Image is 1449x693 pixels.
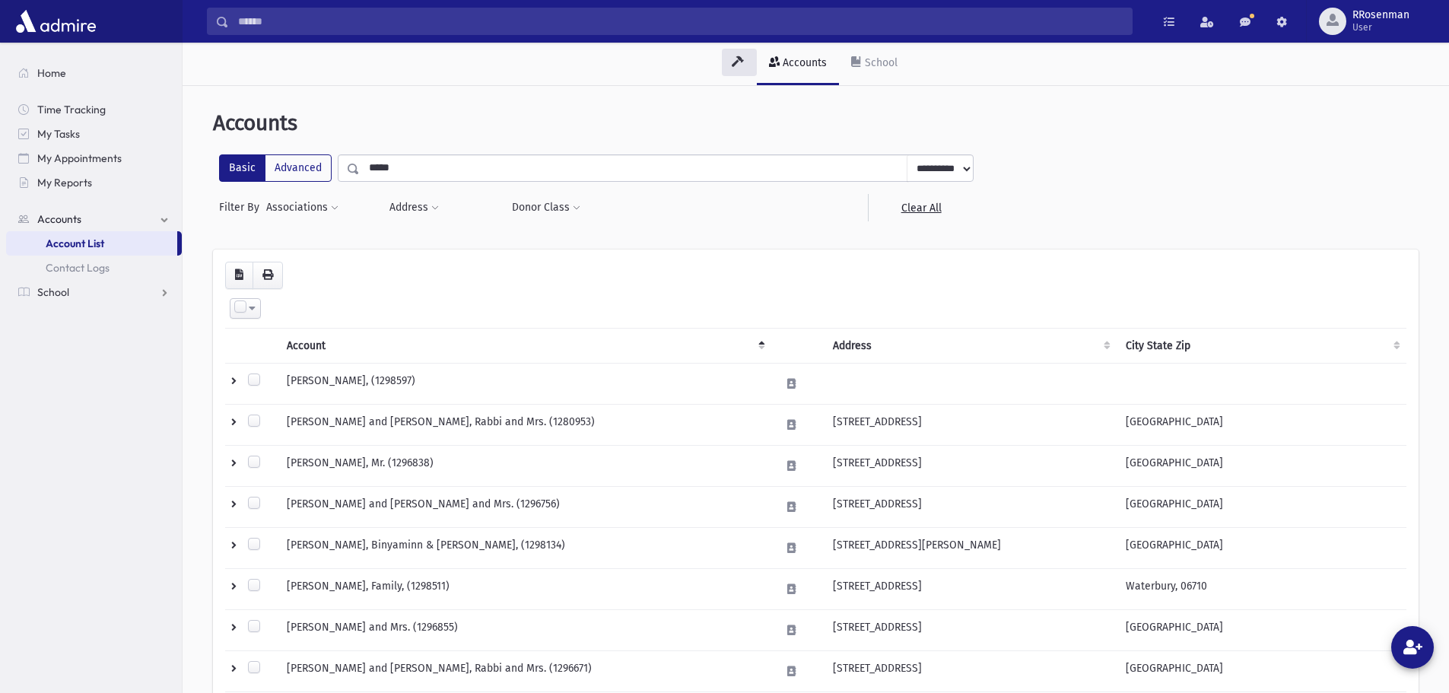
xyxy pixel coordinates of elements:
td: [STREET_ADDRESS] [824,609,1117,650]
td: [PERSON_NAME] and [PERSON_NAME] and Mrs. (1296756) [278,486,772,527]
div: FilterModes [219,154,332,182]
label: Basic [219,154,265,182]
div: School [862,56,898,69]
button: Print [253,262,283,289]
span: My Reports [37,176,92,189]
button: Donor Class [511,194,581,221]
a: My Appointments [6,146,182,170]
td: [STREET_ADDRESS] [824,568,1117,609]
td: [GEOGRAPHIC_DATA] [1117,486,1406,527]
button: Associations [265,194,339,221]
a: Contact Logs [6,256,182,280]
td: [STREET_ADDRESS][PERSON_NAME] [824,527,1117,568]
td: [GEOGRAPHIC_DATA] [1117,609,1406,650]
span: Accounts [213,110,297,135]
a: Accounts [757,43,839,85]
td: [PERSON_NAME], Binyaminn & [PERSON_NAME], (1298134) [278,527,772,568]
a: School [839,43,910,85]
span: My Tasks [37,127,80,141]
td: [PERSON_NAME], Mr. (1296838) [278,445,772,486]
th: City State Zip : activate to sort column ascending [1117,328,1406,363]
span: Home [37,66,66,80]
td: [PERSON_NAME], (1298597) [278,363,772,404]
a: Time Tracking [6,97,182,122]
td: [PERSON_NAME] and [PERSON_NAME], Rabbi and Mrs. (1280953) [278,404,772,445]
div: Accounts [780,56,827,69]
td: Waterbury, 06710 [1117,568,1406,609]
label: Advanced [265,154,332,182]
span: User [1352,21,1409,33]
span: RRosenman [1352,9,1409,21]
input: Search [229,8,1132,35]
a: Account List [6,231,177,256]
a: Accounts [6,207,182,231]
span: Account List [46,237,104,250]
span: Accounts [37,212,81,226]
a: Home [6,61,182,85]
span: Time Tracking [37,103,106,116]
span: Filter By [219,199,265,215]
th: Address : activate to sort column ascending [824,328,1117,363]
span: Contact Logs [46,261,110,275]
td: [GEOGRAPHIC_DATA] [1117,404,1406,445]
td: [STREET_ADDRESS] [824,404,1117,445]
td: [STREET_ADDRESS] [824,650,1117,691]
button: Address [389,194,440,221]
a: My Reports [6,170,182,195]
td: [PERSON_NAME] and [PERSON_NAME], Rabbi and Mrs. (1296671) [278,650,772,691]
td: [GEOGRAPHIC_DATA] [1117,527,1406,568]
td: [PERSON_NAME] and Mrs. (1296855) [278,609,772,650]
td: [GEOGRAPHIC_DATA] [1117,445,1406,486]
span: School [37,285,69,299]
td: [PERSON_NAME], Family, (1298511) [278,568,772,609]
a: My Tasks [6,122,182,146]
a: School [6,280,182,304]
td: [STREET_ADDRESS] [824,486,1117,527]
button: CSV [225,262,253,289]
td: [STREET_ADDRESS] [824,445,1117,486]
th: Account: activate to sort column descending [278,328,772,363]
td: [GEOGRAPHIC_DATA] [1117,650,1406,691]
span: My Appointments [37,151,122,165]
img: AdmirePro [12,6,100,37]
a: Clear All [868,194,974,221]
